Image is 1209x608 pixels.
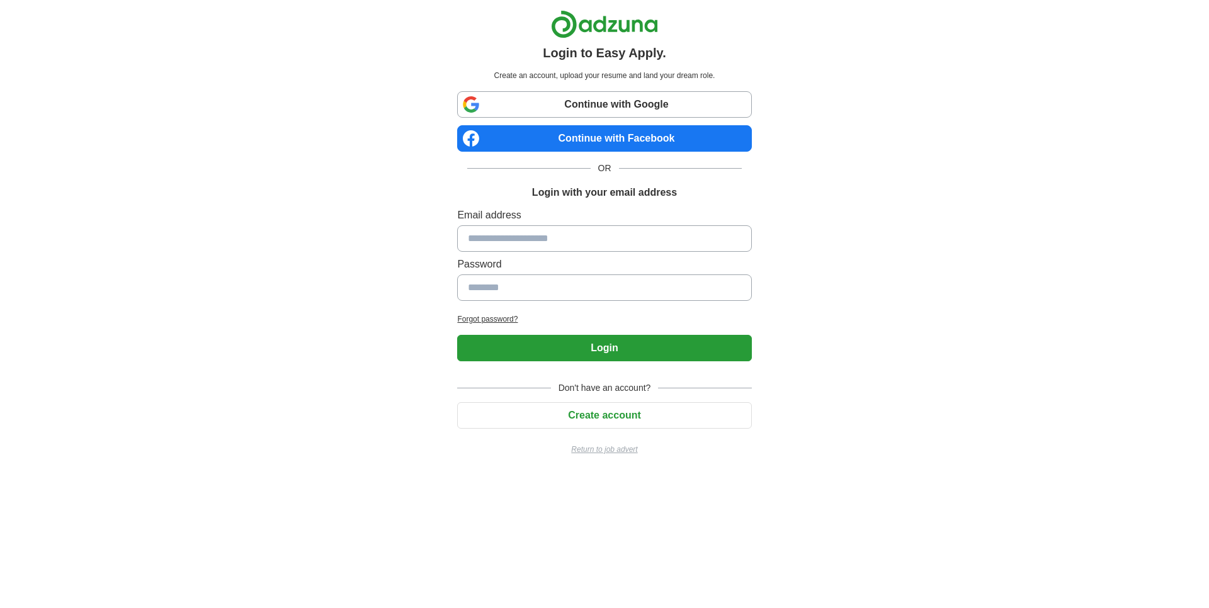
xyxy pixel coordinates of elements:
[591,162,619,175] span: OR
[551,381,659,395] span: Don't have an account?
[457,125,751,152] a: Continue with Facebook
[457,335,751,361] button: Login
[457,402,751,429] button: Create account
[457,313,751,325] a: Forgot password?
[457,208,751,223] label: Email address
[543,43,666,62] h1: Login to Easy Apply.
[457,257,751,272] label: Password
[457,91,751,118] a: Continue with Google
[551,10,658,38] img: Adzuna logo
[457,444,751,455] a: Return to job advert
[460,70,749,81] p: Create an account, upload your resume and land your dream role.
[532,185,677,200] h1: Login with your email address
[457,410,751,420] a: Create account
